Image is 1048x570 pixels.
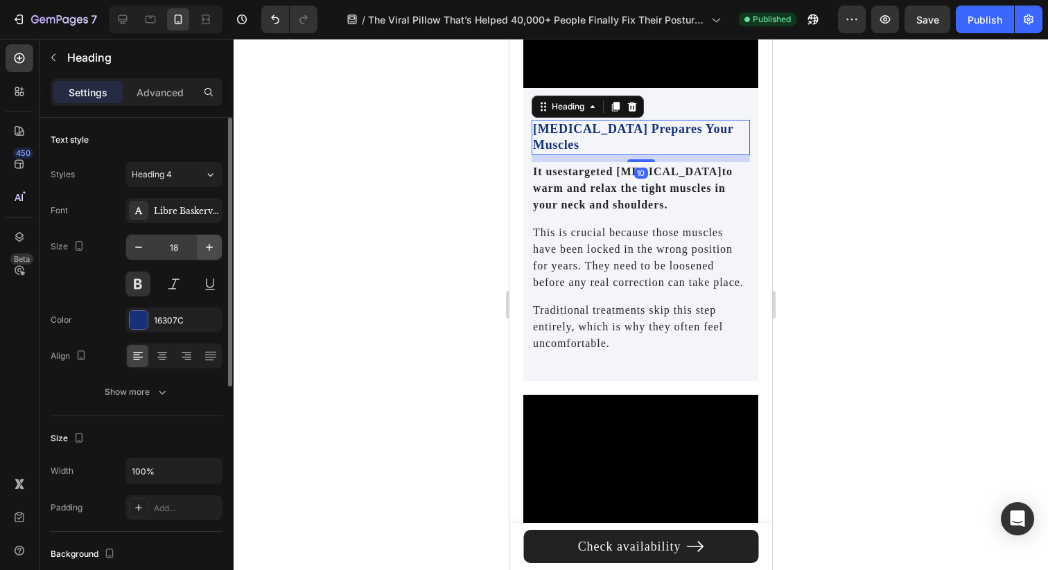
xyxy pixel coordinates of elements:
div: Align [51,347,89,366]
div: Add... [154,502,219,515]
div: Publish [968,12,1002,27]
div: Undo/Redo [261,6,317,33]
div: Color [51,314,72,326]
div: Open Intercom Messenger [1001,502,1034,535]
p: 7 [91,11,97,28]
div: Text style [51,134,89,146]
div: Padding [51,501,82,514]
div: Background [51,545,118,564]
button: Show more [51,380,222,404]
span: Heading 4 [132,168,172,181]
div: Size [51,429,87,448]
button: 7 [6,6,103,33]
button: Publish [956,6,1014,33]
div: Beta [10,253,33,265]
span: / [362,12,365,27]
div: Styles [51,168,75,181]
div: Size [51,238,87,256]
div: 16307C [154,314,219,327]
div: Show more [105,385,169,399]
div: 450 [13,148,33,159]
button: Save [905,6,950,33]
div: Font [51,204,68,217]
span: Save [916,14,939,26]
p: Advanced [137,85,184,100]
div: Libre Baskerville [154,205,219,217]
span: Published [753,13,791,26]
div: Width [51,465,73,477]
button: Heading 4 [125,162,222,187]
p: Heading [67,49,217,66]
span: The Viral Pillow That’s Helped 40,000+ People Finally Fix Their Posture and Stop [MEDICAL_DATA] a... [368,12,706,27]
p: Settings [69,85,107,100]
iframe: To enrich screen reader interactions, please activate Accessibility in Grammarly extension settings [509,39,772,570]
input: Auto [126,458,222,483]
